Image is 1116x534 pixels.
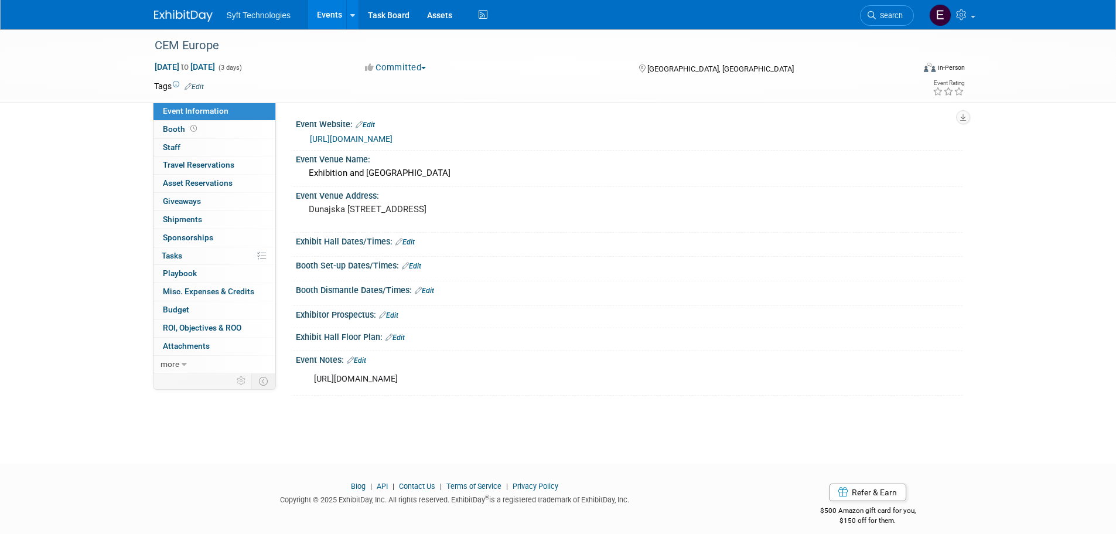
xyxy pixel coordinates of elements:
[151,35,896,56] div: CEM Europe
[933,80,964,86] div: Event Rating
[163,160,234,169] span: Travel Reservations
[153,301,275,319] a: Budget
[347,356,366,365] a: Edit
[154,80,204,92] td: Tags
[924,63,936,72] img: Format-Inperson.png
[153,157,275,174] a: Travel Reservations
[296,281,963,297] div: Booth Dismantle Dates/Times:
[379,311,398,319] a: Edit
[309,204,561,215] pre: Dunajska [STREET_ADDRESS]
[415,287,434,295] a: Edit
[163,196,201,206] span: Giveaways
[163,305,189,314] span: Budget
[162,251,182,260] span: Tasks
[163,142,180,152] span: Staff
[163,341,210,351] span: Attachments
[296,187,963,202] div: Event Venue Address:
[773,516,963,526] div: $150 off for them.
[153,247,275,265] a: Tasks
[154,492,756,505] div: Copyright © 2025 ExhibitDay, Inc. All rights reserved. ExhibitDay is a registered trademark of Ex...
[163,106,228,115] span: Event Information
[153,229,275,247] a: Sponsorships
[351,482,366,491] a: Blog
[937,63,965,72] div: In-Person
[227,11,291,20] span: Syft Technologies
[395,238,415,246] a: Edit
[860,5,914,26] a: Search
[217,64,242,72] span: (3 days)
[437,482,445,491] span: |
[306,368,834,391] div: [URL][DOMAIN_NAME]
[251,373,275,389] td: Toggle Event Tabs
[296,306,963,321] div: Exhibitor Prospectus:
[296,351,963,366] div: Event Notes:
[399,482,435,491] a: Contact Us
[153,319,275,337] a: ROI, Objectives & ROO
[385,334,405,342] a: Edit
[163,268,197,278] span: Playbook
[773,498,963,525] div: $500 Amazon gift card for you,
[377,482,388,491] a: API
[485,494,489,501] sup: ®
[296,257,963,272] div: Booth Set-up Dates/Times:
[876,11,903,20] span: Search
[367,482,375,491] span: |
[503,482,511,491] span: |
[361,62,431,74] button: Committed
[179,62,190,72] span: to
[305,164,954,182] div: Exhibition and [GEOGRAPHIC_DATA]
[163,233,213,242] span: Sponsorships
[153,265,275,283] a: Playbook
[188,124,199,133] span: Booth not reserved yet
[153,121,275,138] a: Booth
[154,62,216,72] span: [DATE] [DATE]
[153,175,275,192] a: Asset Reservations
[845,61,965,79] div: Event Format
[296,233,963,248] div: Exhibit Hall Dates/Times:
[390,482,397,491] span: |
[446,482,501,491] a: Terms of Service
[153,211,275,229] a: Shipments
[153,139,275,157] a: Staff
[163,287,254,296] span: Misc. Expenses & Credits
[829,484,906,501] a: Refer & Earn
[163,215,202,224] span: Shipments
[296,115,963,131] div: Event Website:
[296,328,963,343] div: Exhibit Hall Floor Plan:
[296,151,963,165] div: Event Venue Name:
[185,83,204,91] a: Edit
[153,338,275,355] a: Attachments
[356,121,375,129] a: Edit
[402,262,421,270] a: Edit
[153,356,275,373] a: more
[647,64,794,73] span: [GEOGRAPHIC_DATA], [GEOGRAPHIC_DATA]
[153,193,275,210] a: Giveaways
[163,124,199,134] span: Booth
[513,482,558,491] a: Privacy Policy
[929,4,951,26] img: Emma Chachere
[153,283,275,301] a: Misc. Expenses & Credits
[231,373,252,389] td: Personalize Event Tab Strip
[310,134,393,144] a: [URL][DOMAIN_NAME]
[163,178,233,188] span: Asset Reservations
[163,323,241,332] span: ROI, Objectives & ROO
[153,103,275,120] a: Event Information
[161,359,179,369] span: more
[154,10,213,22] img: ExhibitDay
